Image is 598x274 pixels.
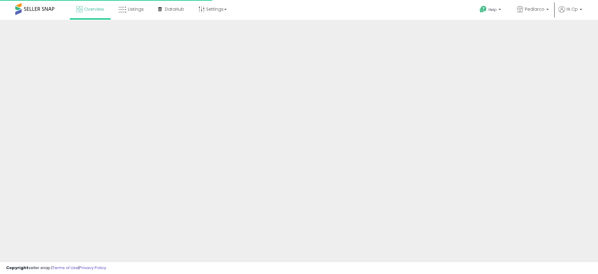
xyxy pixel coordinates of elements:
i: Get Help [479,5,487,13]
strong: Copyright [6,265,28,271]
span: Help [488,7,497,12]
div: seller snap | | [6,265,106,271]
a: Hi Cp [559,6,582,20]
a: Terms of Use [52,265,78,271]
span: Pedlarco [525,6,544,12]
a: Privacy Policy [79,265,106,271]
a: Help [475,1,507,20]
span: DataHub [165,6,184,12]
span: Listings [128,6,144,12]
span: Overview [84,6,104,12]
span: Hi Cp [566,6,578,12]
